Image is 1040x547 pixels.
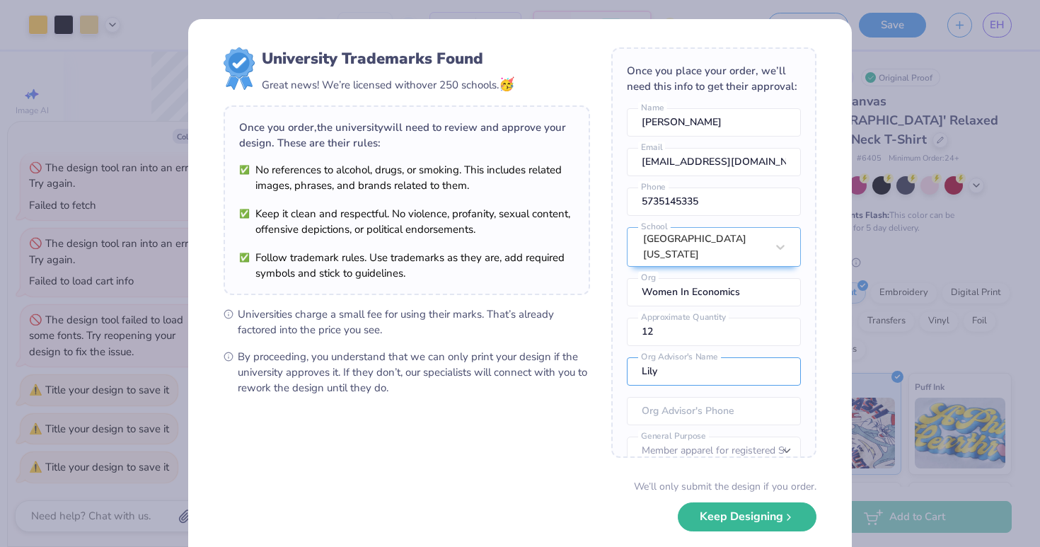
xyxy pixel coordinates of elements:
[627,318,801,346] input: Approximate Quantity
[627,63,801,94] div: Once you place your order, we’ll need this info to get their approval:
[627,108,801,137] input: Name
[627,278,801,306] input: Org
[238,349,590,396] span: By proceeding, you understand that we can only print your design if the university approves it. I...
[224,47,255,90] img: license-marks-badge.png
[239,250,574,281] li: Follow trademark rules. Use trademarks as they are, add required symbols and stick to guidelines.
[262,47,514,70] div: University Trademarks Found
[238,306,590,338] span: Universities charge a small fee for using their marks. That’s already factored into the price you...
[499,76,514,93] span: 🥳
[239,120,574,151] div: Once you order, the university will need to review and approve your design. These are their rules:
[627,357,801,386] input: Org Advisor's Name
[262,75,514,94] div: Great news! We’re licensed with over 250 schools.
[678,502,816,531] button: Keep Designing
[627,397,801,425] input: Org Advisor's Phone
[643,231,766,263] div: [GEOGRAPHIC_DATA][US_STATE]
[634,479,816,494] div: We’ll only submit the design if you order.
[627,188,801,216] input: Phone
[239,206,574,237] li: Keep it clean and respectful. No violence, profanity, sexual content, offensive depictions, or po...
[239,162,574,193] li: No references to alcohol, drugs, or smoking. This includes related images, phrases, and brands re...
[627,148,801,176] input: Email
